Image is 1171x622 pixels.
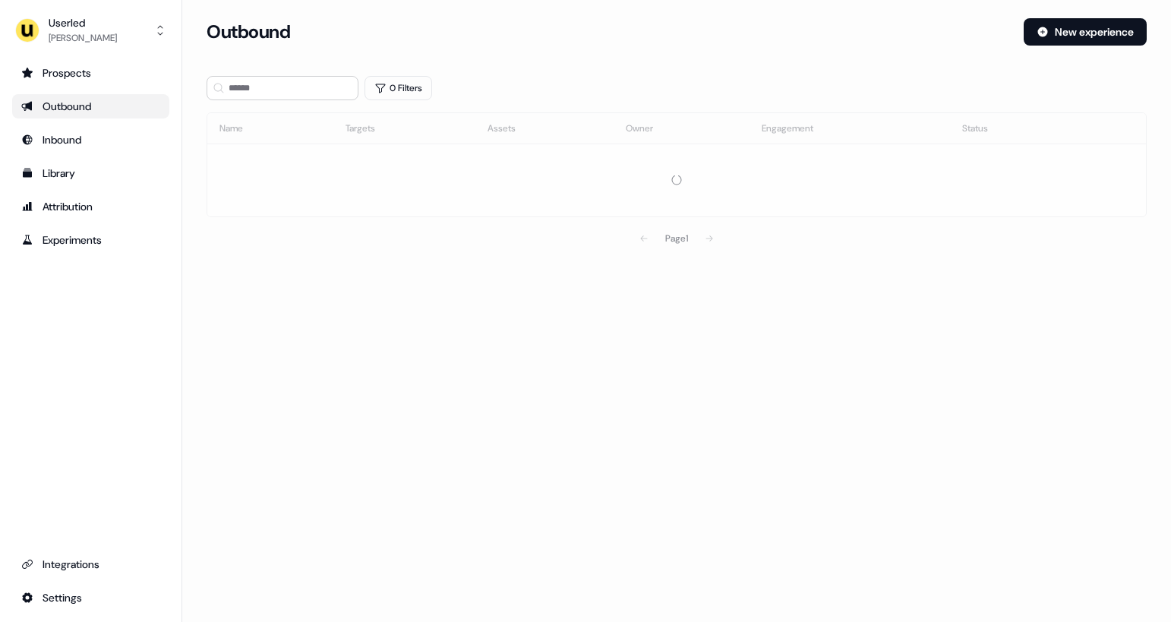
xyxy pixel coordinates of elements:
div: Prospects [21,65,160,81]
a: Go to attribution [12,194,169,219]
button: 0 Filters [365,76,432,100]
div: Inbound [21,132,160,147]
button: New experience [1024,18,1147,46]
div: Integrations [21,557,160,572]
div: Userled [49,15,117,30]
div: Experiments [21,232,160,248]
div: Outbound [21,99,160,114]
a: Go to integrations [12,552,169,576]
h3: Outbound [207,21,290,43]
button: Userled[PERSON_NAME] [12,12,169,49]
a: Go to prospects [12,61,169,85]
div: Library [21,166,160,181]
div: [PERSON_NAME] [49,30,117,46]
div: Attribution [21,199,160,214]
div: Settings [21,590,160,605]
a: Go to experiments [12,228,169,252]
a: Go to Inbound [12,128,169,152]
a: Go to outbound experience [12,94,169,118]
a: Go to integrations [12,586,169,610]
a: Go to templates [12,161,169,185]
